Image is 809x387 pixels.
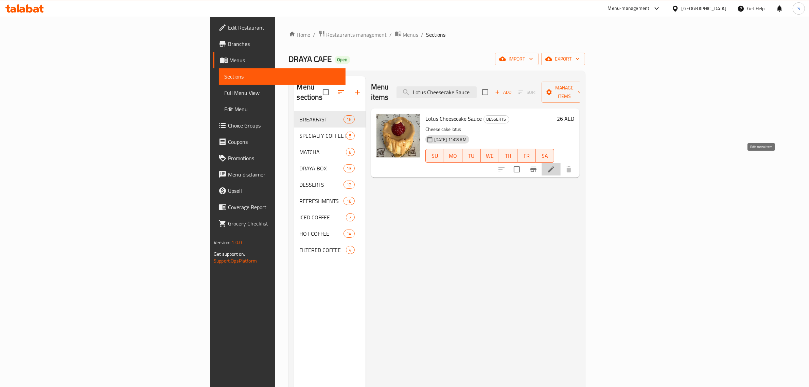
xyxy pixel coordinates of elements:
span: Select all sections [319,85,333,99]
div: [GEOGRAPHIC_DATA] [682,5,726,12]
span: WE [483,151,496,161]
button: TH [499,149,517,163]
img: Lotus Cheesecake Sauce [376,114,420,157]
p: Cheese cake lotus [425,125,554,134]
div: items [346,132,354,140]
span: Coverage Report [228,203,340,211]
span: Edit Menu [224,105,340,113]
button: FR [517,149,536,163]
span: [DATE] 11:08 AM [432,136,469,143]
span: Version: [214,238,230,247]
div: ICED COFFEE7 [294,209,366,225]
div: items [344,230,354,238]
div: items [346,213,354,221]
div: items [344,115,354,123]
span: Sort sections [333,84,349,100]
span: Edit Restaurant [228,23,340,32]
a: Upsell [213,183,346,199]
button: Add section [349,84,366,100]
span: Select section [478,85,492,99]
span: HOT COFFEE [300,230,344,238]
div: Menu-management [608,4,650,13]
nav: Menu sections [294,108,366,261]
div: MATCHA8 [294,144,366,160]
span: 14 [344,231,354,237]
a: Promotions [213,150,346,166]
div: items [344,181,354,189]
button: Manage items [542,82,587,103]
a: Menus [213,52,346,68]
div: DRAYA BOX [300,164,344,172]
div: SPECIALTY COFFEE BEANS5 [294,128,366,144]
span: Menus [403,31,419,39]
h2: Menu items [371,82,389,102]
h6: 26 AED [557,114,574,123]
span: FR [520,151,533,161]
span: FILTERED COFFEE [300,246,346,254]
div: BREAKFAST16 [294,111,366,128]
div: HOT COFFEE14 [294,225,366,242]
span: DESSERTS [484,115,509,123]
span: SA [539,151,551,161]
span: Lotus Cheesecake Sauce [425,114,482,124]
button: WE [481,149,499,163]
li: / [421,31,424,39]
span: 13 [344,165,354,172]
span: 16 [344,116,354,123]
span: 18 [344,198,354,204]
button: Add [492,87,514,98]
span: Manage items [547,84,582,101]
span: BREAKFAST [300,115,344,123]
span: Menus [229,56,340,64]
span: Full Menu View [224,89,340,97]
span: TU [465,151,478,161]
span: Select section first [514,87,542,98]
span: 4 [346,247,354,253]
a: Full Menu View [219,85,346,101]
span: Add [494,88,512,96]
div: items [344,164,354,172]
span: Branches [228,40,340,48]
span: MATCHA [300,148,346,156]
span: Sections [426,31,446,39]
span: S [797,5,800,12]
span: Add item [492,87,514,98]
a: Menu disclaimer [213,166,346,183]
span: 12 [344,182,354,188]
div: FILTERED COFFEE4 [294,242,366,258]
div: items [346,246,354,254]
span: Choice Groups [228,121,340,130]
span: DESSERTS [300,181,344,189]
div: REFRESHMENTS18 [294,193,366,209]
a: Coupons [213,134,346,150]
a: Grocery Checklist [213,215,346,232]
li: / [390,31,392,39]
span: 7 [346,214,354,221]
a: Edit Menu [219,101,346,117]
div: items [346,148,354,156]
span: 1.0.0 [231,238,242,247]
a: Coverage Report [213,199,346,215]
div: DESSERTS [483,115,509,123]
span: export [547,55,580,63]
span: 5 [346,133,354,139]
span: Sections [224,72,340,81]
span: Menu disclaimer [228,170,340,179]
span: SPECIALTY COFFEE BEANS [300,132,346,140]
input: search [397,86,477,98]
span: ICED COFFEE [300,213,346,221]
a: Sections [219,68,346,85]
div: DESSERTS12 [294,176,366,193]
a: Branches [213,36,346,52]
div: DRAYA BOX13 [294,160,366,176]
span: TH [502,151,515,161]
span: Promotions [228,154,340,162]
a: Choice Groups [213,117,346,134]
button: SU [425,149,444,163]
